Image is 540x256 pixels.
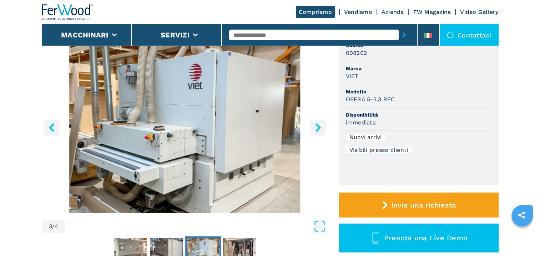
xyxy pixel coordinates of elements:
[346,65,491,72] span: Marca
[42,4,93,20] img: Ferwood
[42,40,328,213] img: Levigatrice Superiore VIET OPERA 5-3.3 RFC
[310,119,326,135] button: right-button
[344,9,372,15] a: Vendiamo
[161,31,190,39] button: Servizi
[447,31,454,39] img: Contattaci
[296,6,335,18] a: Compriamo
[346,72,359,80] h3: VIET
[67,220,326,233] button: Open Fullscreen
[510,224,535,251] iframe: Chat
[44,119,60,135] button: left-button
[339,193,499,217] button: Invia una richiesta
[339,224,499,252] button: Prenota una Live Demo
[346,134,385,140] div: Nuovi arrivi
[382,9,404,15] a: Azienda
[440,24,499,46] div: Contattaci
[391,201,456,209] span: Invia una richiesta
[384,234,468,242] span: Prenota una Live Demo
[413,9,451,15] a: FW Magazine
[61,31,108,39] button: Macchinari
[399,27,410,43] button: submit-button
[513,206,530,224] a: sharethis
[346,95,395,103] h3: OPERA 5-3.3 RFC
[346,147,412,153] div: Visibili presso clienti
[346,49,367,57] h3: 008202
[346,111,491,118] span: Disponibilità
[49,224,52,229] span: 3
[42,40,328,213] div: Go to Slide 3
[346,88,491,95] span: Modello
[346,118,376,127] h3: immediata
[55,224,58,229] span: 4
[460,9,498,15] a: Video Gallery
[52,224,55,229] span: /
